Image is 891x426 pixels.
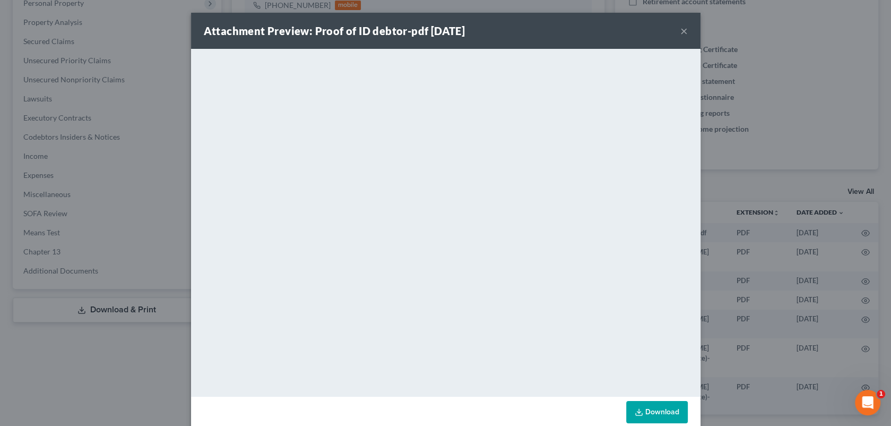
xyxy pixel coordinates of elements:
[680,24,688,37] button: ×
[877,390,885,398] span: 1
[191,49,700,394] iframe: <object ng-attr-data='[URL][DOMAIN_NAME]' type='application/pdf' width='100%' height='650px'></ob...
[855,390,880,415] iframe: Intercom live chat
[626,401,688,423] a: Download
[204,24,465,37] strong: Attachment Preview: Proof of ID debtor-pdf [DATE]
